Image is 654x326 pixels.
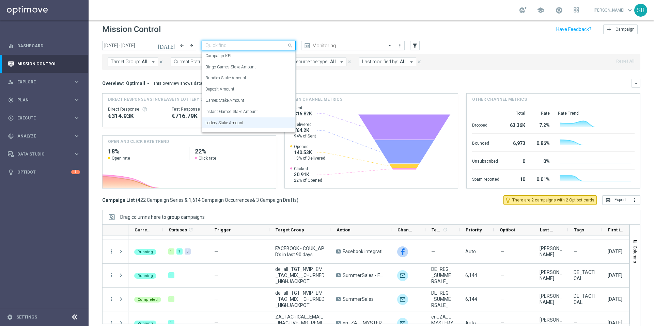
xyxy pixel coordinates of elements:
[336,249,341,254] span: A
[195,147,270,156] h2: 22%
[135,227,151,232] span: Current Status
[472,119,499,130] div: Dropped
[275,266,325,284] span: de_all_TGT_NVIP_EM_TAC_MIX__CHURNED_HIGHJACKPOT
[16,315,37,319] a: Settings
[533,119,550,130] div: 7.2%
[214,249,218,254] span: —
[157,41,177,51] button: [DATE]
[74,151,80,157] i: keyboard_arrow_right
[8,169,14,175] i: lightbulb
[574,320,577,326] span: —
[290,96,342,102] h4: Main channel metrics
[533,173,550,184] div: 0.01%
[134,272,156,279] colored-tag: Running
[540,269,562,281] div: Charlotte Kammeyer
[215,227,231,232] span: Trigger
[7,151,80,157] button: Data Studio keyboard_arrow_right
[293,59,328,65] span: Recurrence type:
[103,288,128,311] div: Press SPACE to select this row.
[205,106,292,117] div: Instant Games Stake Amount
[177,41,187,50] button: arrow_back
[205,109,258,115] label: Instant Games Stake Amount
[294,178,322,183] span: 22% of Opened
[472,155,499,166] div: Unsubscribed
[138,197,252,203] span: 422 Campaign Series & 1,614 Campaign Occurrences
[343,248,386,255] span: Facebook integration test
[501,248,504,255] span: —
[633,246,638,263] span: Columns
[205,117,292,129] div: Lottery Stake Amount
[108,296,114,302] i: more_vert
[397,294,408,305] img: Optimail
[396,42,403,50] button: more_vert
[408,59,415,65] i: arrow_drop_down
[294,156,325,161] span: 18% of Delivered
[150,59,156,65] i: arrow_drop_down
[205,72,292,84] div: Bundles Stake Amount
[346,58,353,66] button: close
[205,95,292,106] div: Games Stake Amount
[108,320,114,326] i: more_vert
[276,227,304,232] span: Target Group
[304,42,311,49] i: preview
[102,41,177,50] input: Select date range
[136,197,138,203] span: (
[205,75,246,81] label: Bundles Stake Amount
[168,248,174,255] div: 1
[176,248,183,255] div: 1
[138,321,153,326] span: Running
[603,25,638,34] button: add Campaign
[593,5,634,15] a: [PERSON_NAME]keyboard_arrow_down
[608,272,622,278] div: 26 Aug 2025, Tuesday
[410,41,420,50] button: filter_alt
[608,320,622,326] div: 26 Aug 2025, Tuesday
[602,197,640,202] multiple-options-button: Export to CSV
[294,149,325,156] span: 140.53K
[465,273,477,278] span: 6,144
[441,226,448,233] span: Calculate column
[416,58,422,66] button: close
[301,41,395,50] ng-select: Monitoring
[108,248,114,255] button: more_vert
[74,115,80,121] i: keyboard_arrow_right
[205,64,256,70] label: Bingo Games Stake Amount
[533,155,550,166] div: 0%
[574,293,596,305] span: DE_TACTICAL
[256,197,297,203] span: 3 Campaign Drafts
[540,293,562,305] div: Charlotte Kammeyer
[189,43,194,48] i: arrow_forward
[108,112,160,120] div: €314,929
[205,50,292,62] div: Campaign KPI
[466,227,482,232] span: Priority
[397,270,408,281] img: Optimail
[505,197,511,203] i: lightbulb_outline
[74,79,80,85] i: keyboard_arrow_right
[185,248,191,255] div: 5
[508,155,525,166] div: 0
[7,79,80,85] button: person_search Explore keyboard_arrow_right
[252,197,255,203] span: &
[17,98,74,102] span: Plan
[102,197,298,203] h3: Campaign List
[608,248,622,255] div: 25 Aug 2025, Monday
[202,50,296,132] ng-dropdown-panel: Options list
[103,264,128,288] div: Press SPACE to select this row.
[158,58,164,66] button: close
[417,60,422,64] i: close
[533,137,550,148] div: 0.86%
[126,80,145,86] span: Optimail
[158,43,176,49] i: [DATE]
[533,111,550,116] div: Rate
[169,227,187,232] span: Statuses
[608,227,624,232] span: First in Range
[465,320,476,326] span: Auto
[605,197,611,203] i: open_in_browser
[512,197,594,203] span: There are 2 campaigns with 2 Optibot cards
[574,248,577,255] span: —
[347,60,352,64] i: close
[629,195,640,205] button: more_vert
[432,227,441,232] span: Templates
[472,137,499,148] div: Bounced
[8,43,14,49] i: equalizer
